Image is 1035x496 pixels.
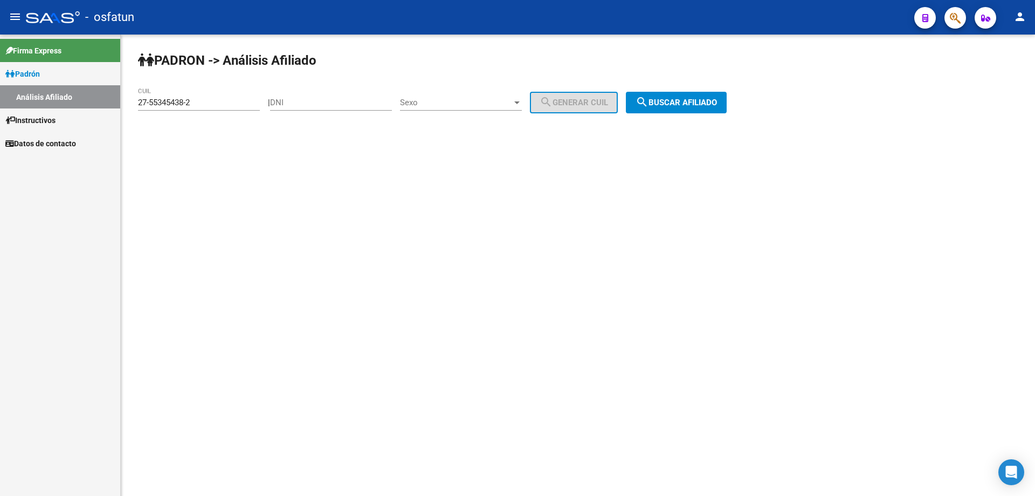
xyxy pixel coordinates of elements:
span: Buscar afiliado [636,98,717,107]
div: Open Intercom Messenger [998,459,1024,485]
span: - osfatun [85,5,134,29]
span: Padrón [5,68,40,80]
mat-icon: person [1013,10,1026,23]
span: Sexo [400,98,512,107]
span: Firma Express [5,45,61,57]
button: Generar CUIL [530,92,618,113]
mat-icon: search [540,96,553,108]
strong: PADRON -> Análisis Afiliado [138,53,316,68]
mat-icon: search [636,96,648,108]
span: Datos de contacto [5,138,76,150]
div: | [268,98,626,107]
span: Instructivos [5,114,56,126]
mat-icon: menu [9,10,22,23]
span: Generar CUIL [540,98,608,107]
button: Buscar afiliado [626,92,727,113]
